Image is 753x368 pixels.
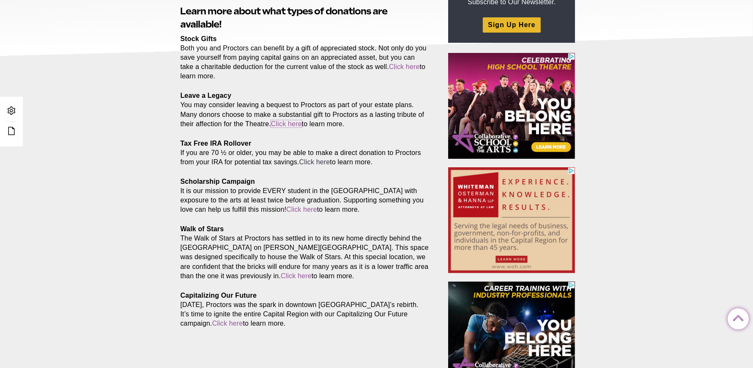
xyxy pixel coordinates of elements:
a: Click here [299,158,330,166]
a: Admin Area [4,103,19,119]
p: If you are 70 ½ or older, you may be able to make a direct donation to Proctors from your IRA for... [181,139,429,167]
iframe: Advertisement [448,167,575,273]
p: [DATE], Proctors was the spark in downtown [GEOGRAPHIC_DATA]’s rebirth. It’s time to ignite the e... [181,291,429,328]
iframe: Advertisement [448,53,575,159]
strong: Scholarship Campaign [181,178,255,185]
p: It is our mission to provide EVERY student in the [GEOGRAPHIC_DATA] with exposure to the arts at ... [181,177,429,214]
a: Click here [389,63,420,70]
p: Both you and Proctors can benefit by a gift of appreciated stock. Not only do you save yourself f... [181,34,429,81]
h2: Learn more about what types of donations are available! [181,5,429,31]
p: The Walk of Stars at Proctors has settled in to its new home directly behind the [GEOGRAPHIC_DATA... [181,224,429,280]
strong: Tax Free IRA Rollover [181,140,252,147]
a: Click here [271,120,302,127]
a: Sign Up Here [483,17,540,32]
a: Click here [212,320,243,327]
p: You may consider leaving a bequest to Proctors as part of your estate plans. Many donors choose t... [181,91,429,128]
a: Edit this Post/Page [4,124,19,139]
a: Back to Top [728,309,745,326]
a: Click here [286,206,317,213]
strong: Walk of Stars [181,225,224,232]
strong: Capitalizing Our Future [181,292,257,299]
a: Click here [281,272,312,279]
strong: Stock Gifts [181,35,217,42]
strong: Leave a Legacy [181,92,232,99]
